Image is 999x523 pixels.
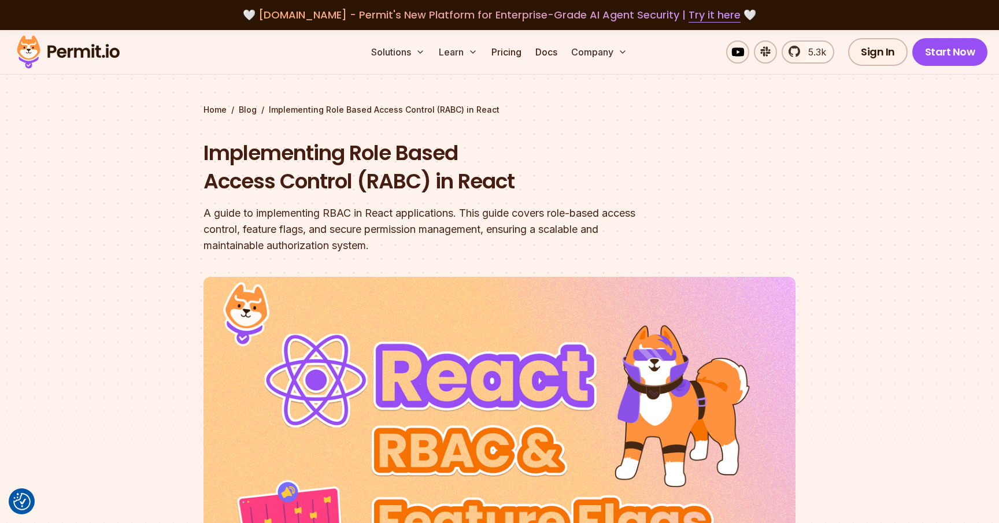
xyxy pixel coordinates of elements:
[203,205,647,254] div: A guide to implementing RBAC in React applications. This guide covers role-based access control, ...
[434,40,482,64] button: Learn
[567,40,632,64] button: Company
[487,40,526,64] a: Pricing
[203,104,227,116] a: Home
[28,7,971,23] div: 🤍 🤍
[367,40,430,64] button: Solutions
[782,40,834,64] a: 5.3k
[239,104,257,116] a: Blog
[258,8,741,22] span: [DOMAIN_NAME] - Permit's New Platform for Enterprise-Grade AI Agent Security |
[531,40,562,64] a: Docs
[801,45,826,59] span: 5.3k
[203,139,647,196] h1: Implementing Role Based Access Control (RABC) in React
[12,32,125,72] img: Permit logo
[203,104,795,116] div: / /
[848,38,908,66] a: Sign In
[912,38,988,66] a: Start Now
[689,8,741,23] a: Try it here
[13,493,31,510] button: Consent Preferences
[13,493,31,510] img: Revisit consent button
